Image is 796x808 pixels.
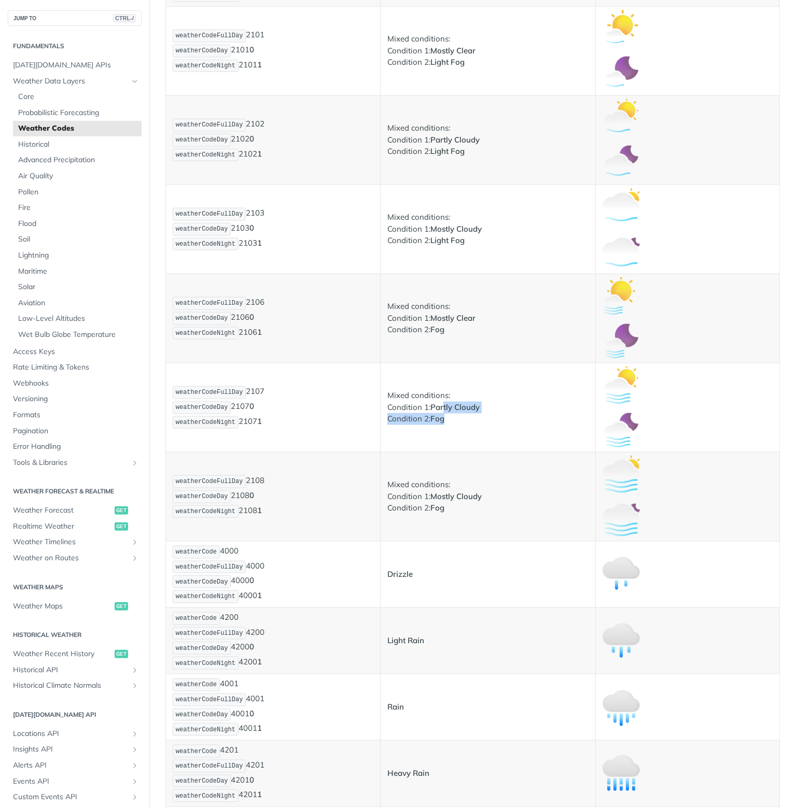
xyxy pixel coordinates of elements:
[249,312,254,322] strong: 0
[13,760,128,771] span: Alerts API
[176,726,235,733] span: weatherCodeNight
[18,139,139,150] span: Historical
[430,224,482,234] strong: Mostly Cloudy
[257,327,262,337] strong: 1
[176,62,235,69] span: weatherCodeNight
[131,554,139,562] button: Show subpages for Weather on Routes
[13,248,142,263] a: Lightning
[257,505,262,515] strong: 1
[176,478,243,485] span: weatherCodeFullDay
[176,121,243,129] span: weatherCodeFullDay
[387,301,588,336] p: Mixed conditions: Condition 1: Condition 2:
[176,240,235,248] span: weatherCodeNight
[18,123,139,134] span: Weather Codes
[387,122,588,158] p: Mixed conditions: Condition 1: Condition 2:
[13,264,142,279] a: Maritime
[8,678,142,693] a: Historical Climate NormalsShow subpages for Historical Climate Normals
[13,60,139,70] span: [DATE][DOMAIN_NAME] APIs
[603,412,640,449] img: partly_cloudy_fog_night
[430,146,465,156] strong: Light Fog
[430,135,480,145] strong: Partly Cloudy
[8,774,142,789] a: Events APIShow subpages for Events API
[387,390,588,425] p: Mixed conditions: Condition 1: Condition 2:
[603,290,640,300] span: Expand image
[176,47,228,54] span: weatherCodeDay
[8,550,142,566] a: Weather on RoutesShow subpages for Weather on Routes
[8,710,142,719] h2: [DATE][DOMAIN_NAME] API
[8,74,142,89] a: Weather Data LayersHide subpages for Weather Data Layers
[176,315,228,322] span: weatherCodeDay
[173,385,373,430] p: 2107 2107 2107
[176,404,228,411] span: weatherCodeDay
[8,599,142,614] a: Weather Mapsget
[603,379,640,389] span: Expand image
[603,424,640,434] span: Expand image
[603,111,640,121] span: Expand image
[387,702,404,712] strong: Rain
[13,601,112,612] span: Weather Maps
[8,503,142,518] a: Weather Forecastget
[176,645,228,652] span: weatherCodeDay
[115,522,128,531] span: get
[603,322,640,360] img: mostly_clear_fog_night
[8,583,142,592] h2: Weather Maps
[603,55,640,92] img: mostly_clear_light_fog_night
[13,232,142,247] a: Soil
[603,335,640,345] span: Expand image
[131,666,139,674] button: Show subpages for Historical API
[115,506,128,515] span: get
[13,649,112,659] span: Weather Recent History
[387,569,413,579] strong: Drizzle
[131,459,139,467] button: Show subpages for Tools & Libraries
[173,744,373,803] p: 4201 4201 4201 4201
[8,407,142,423] a: Formats
[176,762,243,770] span: weatherCodeFullDay
[603,157,640,166] span: Expand image
[430,324,444,334] strong: Fog
[387,33,588,68] p: Mixed conditions: Condition 1: Condition 2:
[603,513,640,523] span: Expand image
[8,41,142,51] h2: Fundamentals
[257,724,262,733] strong: 1
[173,611,373,671] p: 4200 4200 4200 4200
[603,701,640,711] span: Expand image
[13,295,142,311] a: Aviation
[8,360,142,375] a: Rate Limiting & Tokens
[18,187,139,197] span: Pollen
[8,742,142,757] a: Insights APIShow subpages for Insights API
[603,456,640,493] img: mostly_cloudy_fog_day
[249,134,254,144] strong: 0
[13,378,139,389] span: Webhooks
[18,92,139,102] span: Core
[176,748,217,755] span: weatherCode
[13,442,139,452] span: Error Handling
[176,151,235,159] span: weatherCodeNight
[257,60,262,69] strong: 1
[131,761,139,770] button: Show subpages for Alerts API
[257,149,262,159] strong: 1
[603,689,640,726] img: rain
[13,426,139,436] span: Pagination
[257,657,262,667] strong: 1
[8,439,142,455] a: Error Handling
[13,121,142,136] a: Weather Codes
[131,745,139,754] button: Show subpages for Insights API
[603,201,640,210] span: Expand image
[430,414,444,423] strong: Fog
[13,89,142,105] a: Core
[176,681,217,688] span: weatherCode
[8,646,142,662] a: Weather Recent Historyget
[131,793,139,801] button: Show subpages for Custom Events API
[603,622,640,659] img: light_rain
[13,521,112,532] span: Realtime Weather
[173,207,373,251] p: 2103 2103 2103
[176,225,228,233] span: weatherCodeDay
[176,508,235,515] span: weatherCodeNight
[13,553,128,563] span: Weather on Routes
[173,677,373,737] p: 4001 4001 4001 4001
[249,576,254,586] strong: 0
[18,266,139,277] span: Maritime
[13,458,128,468] span: Tools & Libraries
[176,136,228,144] span: weatherCodeDay
[176,711,228,718] span: weatherCodeDay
